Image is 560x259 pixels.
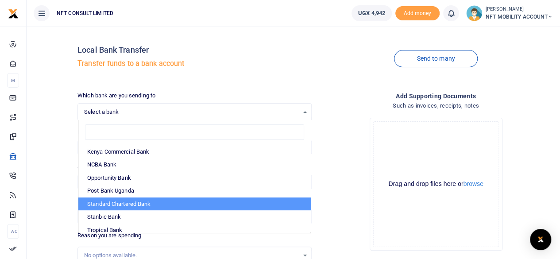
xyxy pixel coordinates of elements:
[84,108,299,116] span: Select a bank
[77,140,191,155] input: Enter account number
[77,59,312,68] h5: Transfer funds to a bank account
[77,174,312,189] input: UGX
[395,9,440,16] a: Add money
[78,224,311,237] li: Tropical Bank
[77,197,114,205] label: Phone number
[486,13,553,21] span: NFT MOBILITY ACCOUNT
[358,9,385,18] span: UGX 4,942
[77,91,155,100] label: Which bank are you sending to
[78,184,311,197] li: Post Bank Uganda
[351,5,392,21] a: UGX 4,942
[319,91,553,101] h4: Add supporting Documents
[395,6,440,21] li: Toup your wallet
[394,50,477,67] a: Send to many
[8,8,19,19] img: logo-small
[348,5,395,21] li: Wallet ballance
[395,6,440,21] span: Add money
[78,197,311,211] li: Standard Chartered Bank
[77,45,312,55] h4: Local Bank Transfer
[463,181,483,187] button: browse
[486,6,553,13] small: [PERSON_NAME]
[8,10,19,16] a: logo-small logo-large logo-large
[374,180,498,188] div: Drag and drop files here or
[53,9,117,17] span: NFT CONSULT LIMITED
[370,118,502,251] div: File Uploader
[466,5,553,21] a: profile-user [PERSON_NAME] NFT MOBILITY ACCOUNT
[78,210,311,224] li: Stanbic Bank
[7,224,19,239] li: Ac
[466,5,482,21] img: profile-user
[77,162,142,171] label: Amount you want to send
[77,128,148,137] label: Recipient's account number
[7,73,19,88] li: M
[319,101,553,111] h4: Such as invoices, receipts, notes
[77,231,141,240] label: Reason you are spending
[78,145,311,158] li: Kenya Commercial Bank
[78,171,311,185] li: Opportunity Bank
[530,229,551,250] div: Open Intercom Messenger
[78,158,311,171] li: NCBA Bank
[77,209,191,224] input: Enter phone number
